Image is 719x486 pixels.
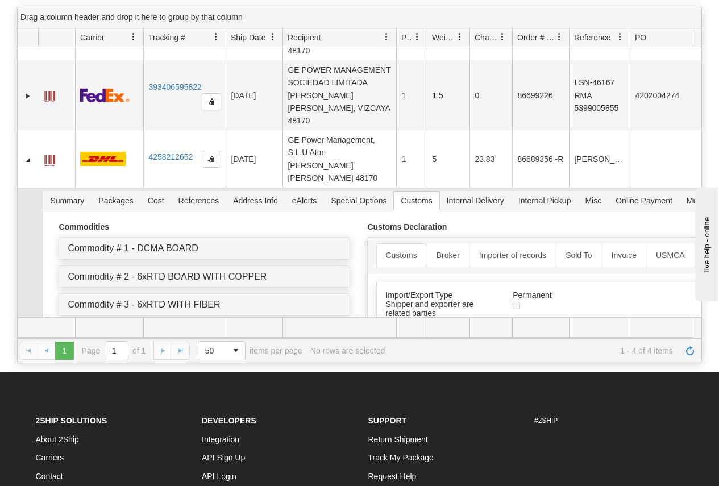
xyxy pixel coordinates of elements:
td: 4202004274 [630,60,705,130]
a: Request Help [368,472,417,481]
td: 23.83 [469,130,512,188]
a: Collapse [22,154,34,165]
a: Order # / Ship Request # filter column settings [550,27,569,47]
h6: #2SHIP [534,417,684,425]
div: grid grouping header [18,6,701,28]
span: select [227,342,245,360]
div: Shipper and exporter are related parties [377,300,504,318]
span: Weight [432,32,456,43]
div: live help - online [9,10,105,18]
a: 4258212652 [148,152,193,161]
td: [DATE] [226,60,282,130]
a: PO filter column settings [686,27,705,47]
a: USMCA [647,243,694,267]
a: Recipient filter column settings [377,27,396,47]
th: Press ctrl + space to group [75,28,143,47]
th: Press ctrl + space to group [512,28,569,47]
th: Press ctrl + space to group [427,28,469,47]
a: Sold To [556,243,601,267]
strong: Support [368,416,407,425]
strong: 2Ship Solutions [36,416,107,425]
a: Importer of records [470,243,555,267]
span: Address Info [226,192,285,210]
td: 1.5 [427,60,469,130]
a: Label [44,149,55,168]
img: 2 - FedEx Express® [80,88,130,102]
strong: Commodities [59,222,109,231]
th: Press ctrl + space to group [282,28,396,47]
th: Press ctrl + space to group [226,28,282,47]
td: 1 [396,60,427,130]
a: Invoice [602,243,646,267]
span: Internal Pickup [512,192,578,210]
td: [DATE] [226,130,282,188]
span: Order # / Ship Request # [517,32,555,43]
span: Charge [475,32,498,43]
td: 5 [427,130,469,188]
a: Carriers [36,453,64,462]
img: 7 - DHL_Worldwide [80,152,126,166]
a: Charge filter column settings [493,27,512,47]
span: Online Payment [609,192,679,210]
td: 86699226 [512,60,569,130]
span: Special Options [324,192,393,210]
span: eAlerts [285,192,324,210]
a: Refresh [681,342,699,360]
iframe: chat widget [693,185,718,301]
td: GE POWER MANAGEMENT SOCIEDAD LIMITADA [PERSON_NAME] [PERSON_NAME], VIZCAYA 48170 [282,60,396,130]
a: Track My Package [368,453,434,462]
td: 0 [469,60,512,130]
span: Cost [141,192,171,210]
a: Return Shipment [368,435,428,444]
span: Misc [578,192,608,210]
th: Press ctrl + space to group [630,28,705,47]
span: Internal Delivery [440,192,511,210]
span: 1 - 4 of 4 items [393,346,673,355]
span: Page of 1 [82,341,146,360]
th: Press ctrl + space to group [569,28,630,47]
a: Customs [376,243,426,267]
a: Broker [427,243,469,267]
a: About 2Ship [36,435,79,444]
span: items per page [198,341,302,360]
a: Commodity # 1 - DCMA BOARD [68,243,198,253]
span: Carrier [80,32,105,43]
div: Import/Export Type [377,290,504,300]
button: Copy to clipboard [202,151,221,168]
span: Tracking # [148,32,185,43]
a: Carrier filter column settings [124,27,143,47]
button: Copy to clipboard [202,93,221,110]
div: No rows are selected [310,346,385,355]
span: Summary [43,192,91,210]
a: Label [44,86,55,104]
th: Press ctrl + space to group [469,28,512,47]
td: 1 [396,130,427,188]
a: API Sign Up [202,453,245,462]
th: Press ctrl + space to group [396,28,427,47]
td: GE Power Management, S.L.U Attn: [PERSON_NAME] [PERSON_NAME] 48170 [282,130,396,188]
a: Commodity # 3 - 6xRTD WITH FIBER [68,300,220,309]
a: 393406595822 [148,82,201,92]
span: Page sizes drop down [198,341,246,360]
span: Customs [394,192,439,210]
span: Packages [401,32,413,43]
a: Integration [202,435,239,444]
span: Reference [574,32,611,43]
a: Tracking # filter column settings [206,27,226,47]
a: Ship Date filter column settings [263,27,282,47]
span: PO [635,32,646,43]
a: Packages filter column settings [408,27,427,47]
span: Packages [92,192,140,210]
a: Expand [22,90,34,102]
strong: Customs Declaration [367,222,447,231]
a: API Login [202,472,236,481]
div: Permanent [504,290,659,300]
span: References [172,192,226,210]
span: Ship Date [231,32,265,43]
td: 86689356 -R [512,130,569,188]
strong: Developers [202,416,256,425]
span: 50 [205,345,220,356]
span: Page 1 [55,342,73,360]
th: Press ctrl + space to group [143,28,226,47]
td: [PERSON_NAME] [569,130,630,188]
